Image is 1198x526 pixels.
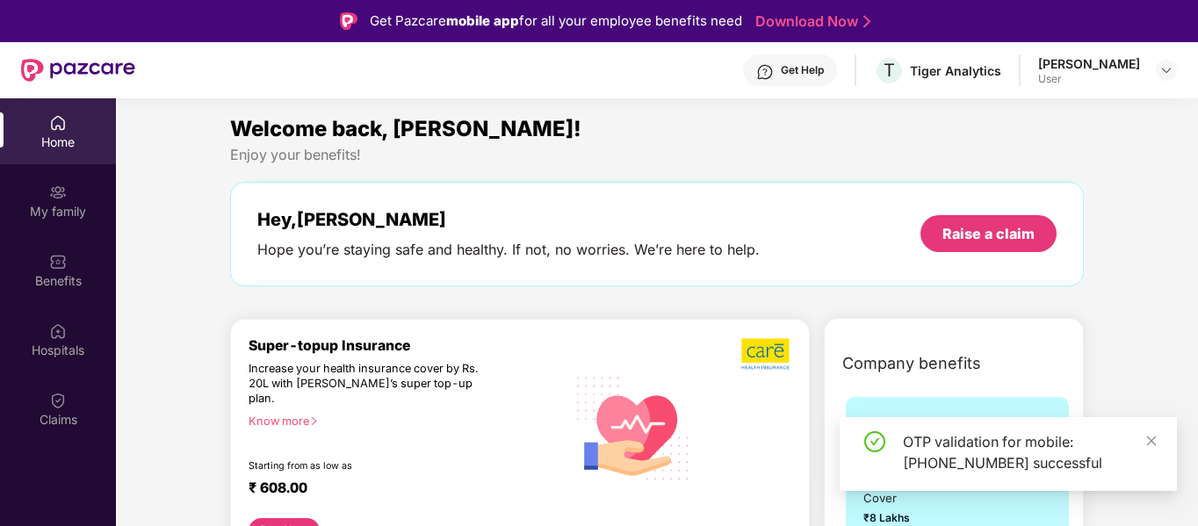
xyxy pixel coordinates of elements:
strong: mobile app [446,12,519,29]
div: OTP validation for mobile: [PHONE_NUMBER] successful [903,431,1156,473]
span: T [884,60,895,81]
img: svg+xml;base64,PHN2ZyBpZD0iRHJvcGRvd24tMzJ4MzIiIHhtbG5zPSJodHRwOi8vd3d3LnczLm9yZy8yMDAwL3N2ZyIgd2... [1159,63,1173,77]
img: Stroke [863,12,870,31]
div: Know more [249,414,555,427]
img: b5dec4f62d2307b9de63beb79f102df3.png [741,337,791,371]
img: svg+xml;base64,PHN2ZyBpZD0iSGVscC0zMngzMiIgeG1sbnM9Imh0dHA6Ly93d3cudzMub3JnLzIwMDAvc3ZnIiB3aWR0aD... [756,63,774,81]
img: svg+xml;base64,PHN2ZyBpZD0iSG9tZSIgeG1sbnM9Imh0dHA6Ly93d3cudzMub3JnLzIwMDAvc3ZnIiB3aWR0aD0iMjAiIG... [49,114,67,132]
span: ₹8 Lakhs [863,509,946,526]
div: Starting from as low as [249,460,491,472]
div: [PERSON_NAME] [1038,55,1140,72]
img: svg+xml;base64,PHN2ZyB4bWxucz0iaHR0cDovL3d3dy53My5vcmcvMjAwMC9zdmciIHhtbG5zOnhsaW5rPSJodHRwOi8vd3... [566,358,702,496]
div: Get Pazcare for all your employee benefits need [370,11,742,32]
img: svg+xml;base64,PHN2ZyBpZD0iQ2xhaW0iIHhtbG5zPSJodHRwOi8vd3d3LnczLm9yZy8yMDAwL3N2ZyIgd2lkdGg9IjIwIi... [49,392,67,409]
div: ₹ 608.00 [249,479,548,501]
div: Hey, [PERSON_NAME] [257,209,760,230]
img: svg+xml;base64,PHN2ZyBpZD0iQmVuZWZpdHMiIHhtbG5zPSJodHRwOi8vd3d3LnczLm9yZy8yMDAwL3N2ZyIgd2lkdGg9Ij... [49,253,67,270]
div: Get Help [781,63,824,77]
div: Hope you’re staying safe and healthy. If not, no worries. We’re here to help. [257,241,760,259]
div: Tiger Analytics [910,62,1001,79]
div: User [1038,72,1140,86]
span: Company benefits [842,351,981,376]
div: Enjoy your benefits! [230,146,1084,164]
div: Super-topup Insurance [249,337,566,354]
div: Increase your health insurance cover by Rs. 20L with [PERSON_NAME]’s super top-up plan. [249,362,489,407]
div: Raise a claim [942,224,1035,243]
img: Logo [340,12,357,30]
span: close [1145,435,1158,447]
img: New Pazcare Logo [21,59,135,82]
span: 1b - Group Health Insurance [863,414,967,489]
span: Welcome back, [PERSON_NAME]! [230,116,581,141]
img: svg+xml;base64,PHN2ZyBpZD0iSG9zcGl0YWxzIiB4bWxucz0iaHR0cDovL3d3dy53My5vcmcvMjAwMC9zdmciIHdpZHRoPS... [49,322,67,340]
img: svg+xml;base64,PHN2ZyB3aWR0aD0iMjAiIGhlaWdodD0iMjAiIHZpZXdCb3g9IjAgMCAyMCAyMCIgZmlsbD0ibm9uZSIgeG... [49,184,67,201]
a: Download Now [755,12,865,31]
span: check-circle [864,431,885,452]
span: right [309,416,319,426]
